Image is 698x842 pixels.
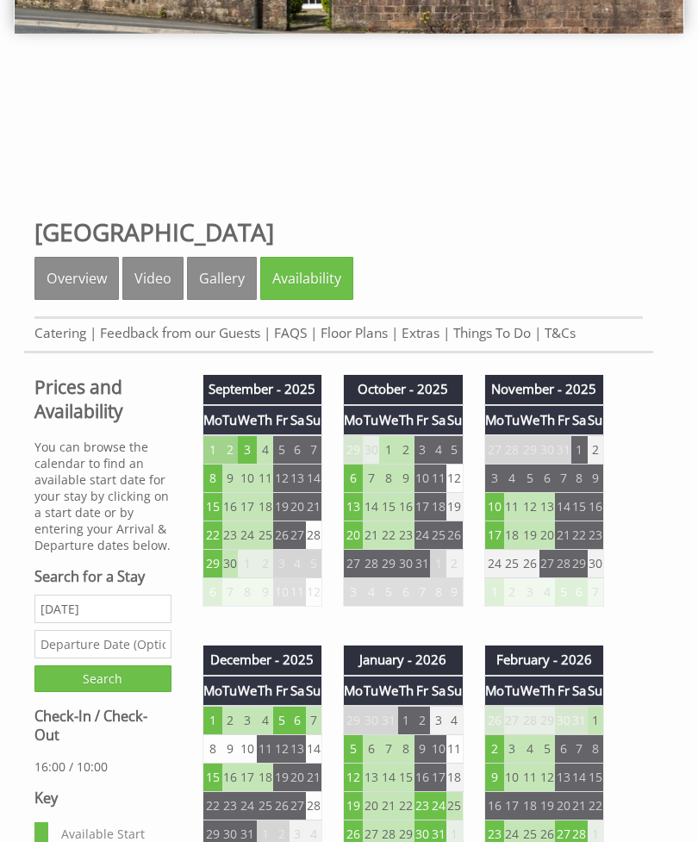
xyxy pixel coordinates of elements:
td: 21 [306,764,322,792]
td: 9 [414,735,431,764]
th: Sa [571,405,588,435]
td: 17 [238,764,257,792]
th: Sa [430,405,446,435]
td: 15 [379,493,398,521]
td: 5 [446,435,463,465]
td: 6 [290,706,306,735]
td: 1 [203,435,222,465]
td: 29 [203,550,222,578]
input: Search [34,665,171,692]
td: 3 [238,706,257,735]
td: 22 [398,792,414,820]
td: 3 [238,435,257,465]
td: 23 [222,792,239,820]
th: We [379,405,398,435]
td: 17 [414,493,431,521]
td: 5 [555,578,571,607]
td: 8 [203,465,222,493]
a: Prices and Availability [34,375,171,423]
td: 8 [379,465,398,493]
th: Th [539,405,556,435]
th: Fr [555,676,571,706]
td: 16 [222,764,239,792]
a: Feedback from our Guests [100,324,260,342]
th: Fr [414,676,431,706]
td: 2 [222,435,239,465]
td: 15 [571,493,588,521]
td: 14 [306,735,322,764]
td: 4 [539,578,556,607]
td: 26 [446,521,463,550]
td: 29 [571,550,588,578]
th: We [520,676,539,706]
td: 26 [273,792,290,820]
th: Mo [344,676,364,706]
td: 7 [555,465,571,493]
th: Fr [555,405,571,435]
th: Su [306,676,322,706]
td: 9 [257,578,273,607]
th: We [520,405,539,435]
td: 10 [504,764,520,792]
td: 24 [414,521,431,550]
td: 22 [571,521,588,550]
td: 8 [203,735,222,764]
th: We [238,405,257,435]
td: 24 [430,792,446,820]
td: 14 [555,493,571,521]
td: 12 [273,465,290,493]
td: 11 [430,465,446,493]
td: 29 [539,706,556,735]
td: 4 [504,465,520,493]
td: 15 [203,764,222,792]
a: Catering [34,324,86,342]
td: 8 [571,465,588,493]
td: 10 [414,465,431,493]
h3: Key [34,789,171,808]
td: 19 [446,493,463,521]
a: [GEOGRAPHIC_DATA] [34,215,274,248]
td: 7 [379,735,398,764]
td: 29 [520,435,539,465]
td: 23 [222,521,239,550]
td: 3 [430,706,446,735]
iframe: Customer reviews powered by Trustpilot [10,70,688,199]
th: Sa [430,676,446,706]
td: 26 [484,706,504,735]
th: Sa [290,676,306,706]
th: October - 2025 [344,375,464,404]
th: Sa [290,405,306,435]
td: 18 [446,764,463,792]
td: 12 [344,764,364,792]
td: 29 [344,435,364,465]
td: 15 [203,493,222,521]
a: Availability [260,257,353,300]
p: You can browse the calendar to find an available start date for your stay by clicking on a start ... [34,439,171,553]
td: 27 [484,435,504,465]
td: 6 [539,465,556,493]
a: Things To Do [453,324,531,342]
h3: Check-In / Check-Out [34,707,171,745]
td: 30 [555,706,571,735]
th: Tu [504,405,520,435]
td: 1 [571,435,588,465]
td: 22 [379,521,398,550]
a: Overview [34,257,119,300]
td: 27 [344,550,364,578]
td: 3 [344,578,364,607]
td: 27 [290,521,306,550]
td: 22 [588,792,604,820]
td: 19 [520,521,539,550]
td: 25 [430,521,446,550]
th: Fr [273,405,290,435]
td: 30 [398,550,414,578]
td: 30 [588,550,604,578]
td: 11 [504,493,520,521]
th: Mo [484,405,504,435]
h3: Search for a Stay [34,567,171,586]
td: 2 [446,550,463,578]
td: 29 [379,550,398,578]
a: Gallery [187,257,257,300]
td: 24 [484,550,504,578]
th: Tu [222,405,239,435]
